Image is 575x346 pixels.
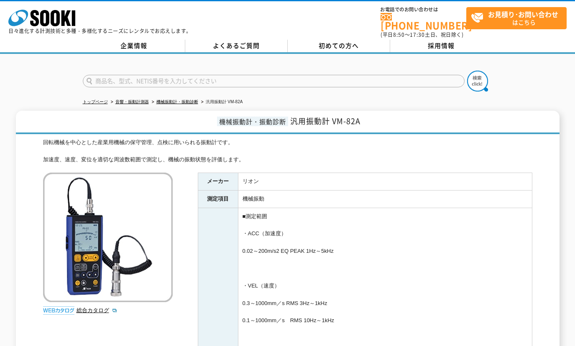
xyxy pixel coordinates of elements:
span: 初めての方へ [319,41,359,50]
div: 回転機械を中心とした産業用機械の保守管理、点検に用いられる振動計です。 加速度、速度、変位を適切な周波数範囲で測定し、機械の振動状態を評価します。 [43,138,532,164]
a: 総合カタログ [77,307,118,313]
img: btn_search.png [467,71,488,92]
p: 日々進化する計測技術と多種・多様化するニーズにレンタルでお応えします。 [8,28,192,33]
strong: お見積り･お問い合わせ [488,9,558,19]
span: はこちら [471,8,566,28]
a: 初めての方へ [288,40,390,52]
a: 機械振動計・振動診断 [156,99,198,104]
a: [PHONE_NUMBER] [381,13,466,30]
span: 8:50 [393,31,405,38]
th: メーカー [198,173,238,191]
li: 汎用振動計 VM-82A [199,98,243,107]
a: 採用情報 [390,40,493,52]
span: (平日 ～ 土日、祝日除く) [381,31,463,38]
td: リオン [238,173,532,191]
a: よくあるご質問 [185,40,288,52]
span: 汎用振動計 VM-82A [290,115,360,127]
span: お電話でのお問い合わせは [381,7,466,12]
td: 機械振動 [238,191,532,208]
span: 機械振動計・振動診断 [217,117,288,126]
a: トップページ [83,99,108,104]
input: 商品名、型式、NETIS番号を入力してください [83,75,465,87]
a: お見積り･お問い合わせはこちら [466,7,567,29]
img: 汎用振動計 VM-82A [43,173,173,302]
img: webカタログ [43,306,74,315]
a: 企業情報 [83,40,185,52]
th: 測定項目 [198,191,238,208]
a: 音響・振動計測器 [115,99,149,104]
span: 17:30 [410,31,425,38]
